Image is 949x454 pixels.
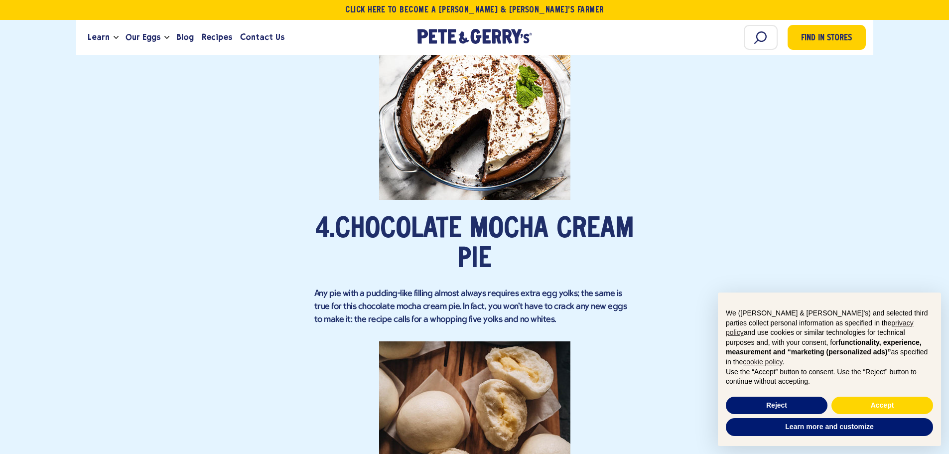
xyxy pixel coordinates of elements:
span: Contact Us [240,31,284,43]
button: Open the dropdown menu for Learn [114,36,119,39]
a: Learn [84,24,114,51]
span: Recipes [202,31,232,43]
button: Learn more and customize [726,418,933,436]
button: Accept [831,397,933,415]
button: Open the dropdown menu for Our Eggs [164,36,169,39]
a: Recipes [198,24,236,51]
span: Learn [88,31,110,43]
a: cookie policy [743,358,782,366]
span: Find in Stores [801,32,852,45]
span: Our Eggs [126,31,160,43]
p: We ([PERSON_NAME] & [PERSON_NAME]'s) and selected third parties collect personal information as s... [726,308,933,367]
input: Search [744,25,778,50]
a: Find in Stores [788,25,866,50]
p: Any pie with a pudding-like filling almost always requires extra egg yolks; the same is true for ... [314,288,635,326]
a: Chocolate Mocha Cream Pie [335,216,634,274]
a: Contact Us [236,24,288,51]
a: Blog [172,24,198,51]
div: Notice [710,285,949,454]
p: Use the “Accept” button to consent. Use the “Reject” button to continue without accepting. [726,367,933,387]
a: Our Eggs [122,24,164,51]
h2: 4. [314,215,635,275]
button: Reject [726,397,827,415]
span: Blog [176,31,194,43]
